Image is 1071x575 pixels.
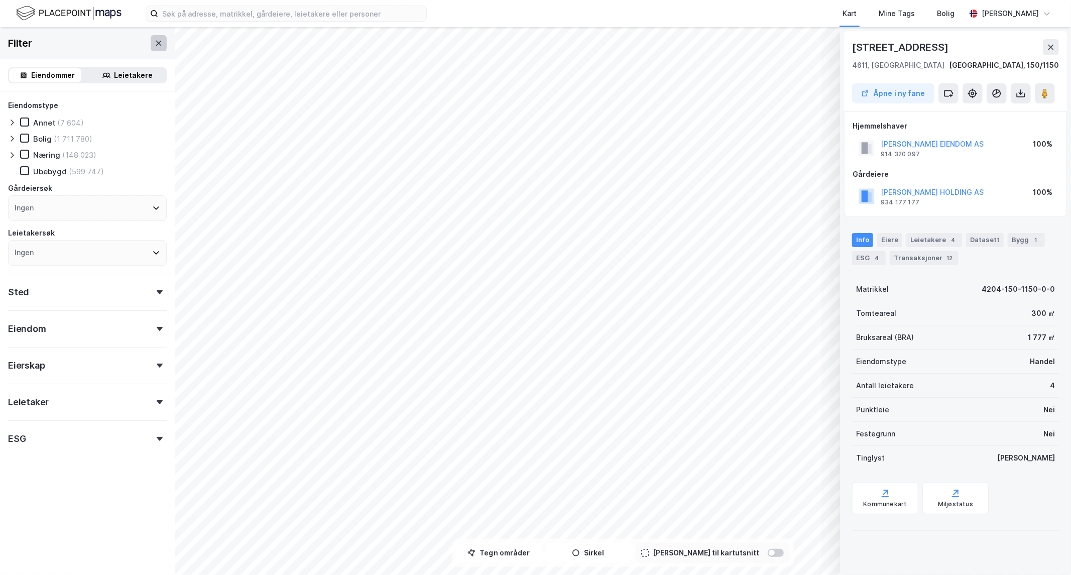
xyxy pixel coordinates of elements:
[856,380,914,392] div: Antall leietakere
[1033,186,1052,198] div: 100%
[856,283,889,295] div: Matrikkel
[1028,331,1055,343] div: 1 777 ㎡
[16,5,122,22] img: logo.f888ab2527a4732fd821a326f86c7f29.svg
[15,202,34,214] div: Ingen
[948,235,958,245] div: 4
[852,251,886,265] div: ESG
[8,227,55,239] div: Leietakersøk
[15,247,34,259] div: Ingen
[653,547,760,559] div: [PERSON_NAME] til kartutsnitt
[8,323,46,335] div: Eiendom
[982,283,1055,295] div: 4204-150-1150-0-0
[890,251,959,265] div: Transaksjoner
[69,167,104,176] div: (599 747)
[8,99,58,111] div: Eiendomstype
[62,150,96,160] div: (148 023)
[852,39,950,55] div: [STREET_ADDRESS]
[54,134,92,144] div: (1 711 780)
[856,331,914,343] div: Bruksareal (BRA)
[33,150,60,160] div: Næring
[1021,527,1071,575] iframe: Chat Widget
[1008,233,1045,247] div: Bygg
[852,59,944,71] div: 4611, [GEOGRAPHIC_DATA]
[856,307,896,319] div: Tomteareal
[852,233,873,247] div: Info
[57,118,84,128] div: (7 604)
[944,253,955,263] div: 12
[937,8,955,20] div: Bolig
[8,286,29,298] div: Sted
[856,404,889,416] div: Punktleie
[456,543,542,563] button: Tegn områder
[1021,527,1071,575] div: Kontrollprogram for chat
[852,83,934,103] button: Åpne i ny fane
[966,233,1004,247] div: Datasett
[881,150,920,158] div: 914 320 097
[1031,235,1041,245] div: 1
[856,356,906,368] div: Eiendomstype
[997,452,1055,464] div: [PERSON_NAME]
[877,233,902,247] div: Eiere
[8,360,45,372] div: Eierskap
[906,233,962,247] div: Leietakere
[1033,138,1052,150] div: 100%
[856,452,885,464] div: Tinglyst
[879,8,915,20] div: Mine Tags
[938,500,973,508] div: Miljøstatus
[863,500,907,508] div: Kommunekart
[872,253,882,263] div: 4
[8,35,32,51] div: Filter
[856,428,895,440] div: Festegrunn
[853,120,1058,132] div: Hjemmelshaver
[32,69,75,81] div: Eiendommer
[1030,356,1055,368] div: Handel
[1043,404,1055,416] div: Nei
[33,134,52,144] div: Bolig
[843,8,857,20] div: Kart
[949,59,1059,71] div: [GEOGRAPHIC_DATA], 150/1150
[1050,380,1055,392] div: 4
[8,182,52,194] div: Gårdeiersøk
[1043,428,1055,440] div: Nei
[853,168,1058,180] div: Gårdeiere
[881,198,919,206] div: 934 177 177
[158,6,426,21] input: Søk på adresse, matrikkel, gårdeiere, leietakere eller personer
[33,118,55,128] div: Annet
[8,396,49,408] div: Leietaker
[8,433,26,445] div: ESG
[114,69,153,81] div: Leietakere
[1031,307,1055,319] div: 300 ㎡
[546,543,631,563] button: Sirkel
[33,167,67,176] div: Ubebygd
[982,8,1039,20] div: [PERSON_NAME]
